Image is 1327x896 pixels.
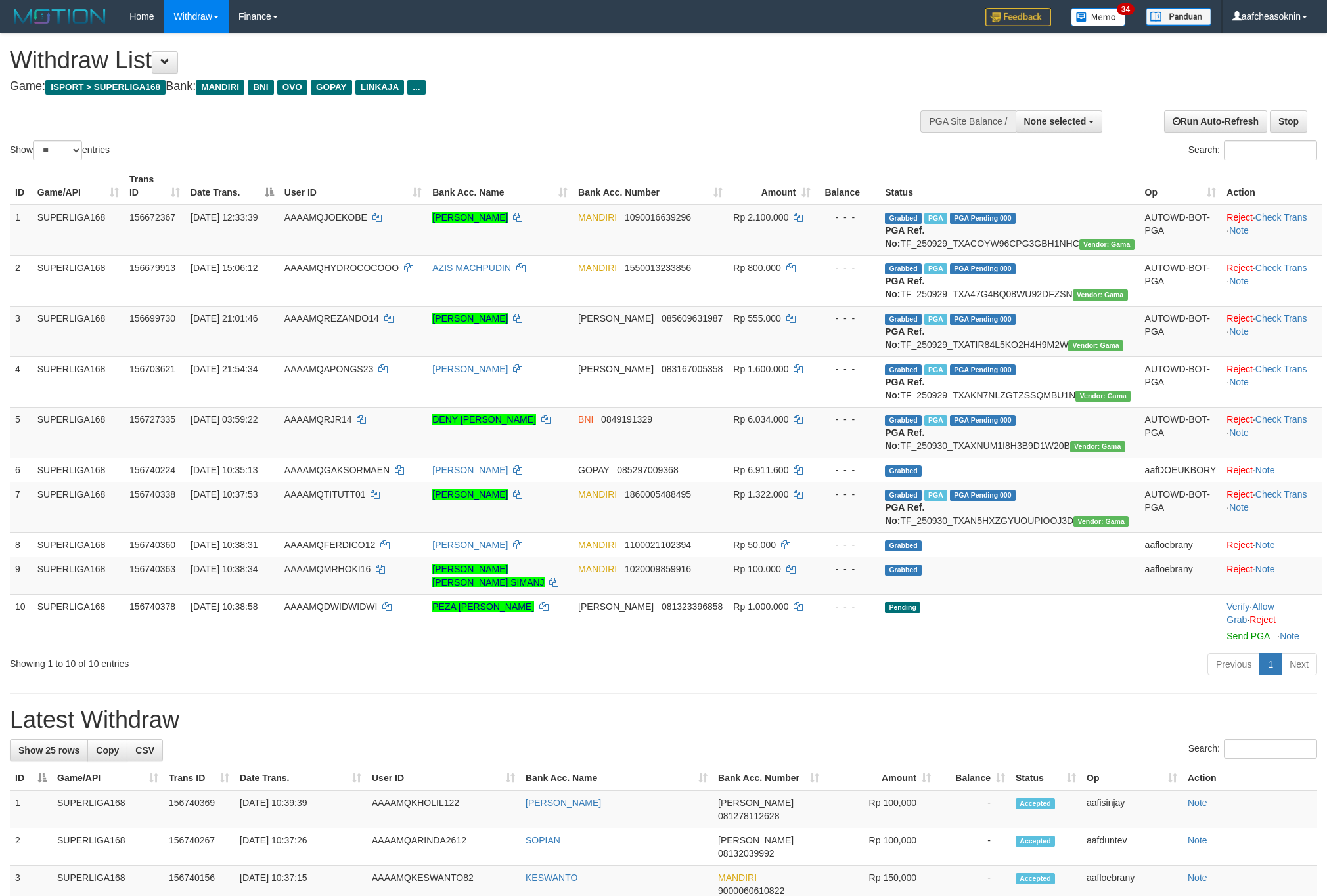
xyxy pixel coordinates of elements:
[235,766,367,790] th: Date Trans.: activate to sort column ascending
[407,80,425,95] span: ...
[1016,110,1103,133] button: None selected
[885,377,924,400] b: PGA Ref. No:
[885,465,922,477] span: Grabbed
[625,489,691,500] span: Copy 1860005488495 to clipboard
[1016,836,1055,847] span: Accepted
[129,564,175,574] span: 156740363
[1221,532,1322,557] td: ·
[1229,502,1249,513] a: Note
[185,167,279,205] th: Date Trans.: activate to sort column descending
[1259,653,1282,675] a: 1
[1140,205,1222,256] td: AUTOWD-BOT-PGA
[821,312,875,325] div: - - -
[96,745,119,756] span: Copy
[191,263,258,273] span: [DATE] 15:06:12
[880,407,1139,458] td: TF_250930_TXAXNUM1I8H3B9D1W20B
[1226,263,1253,273] a: Reject
[718,811,779,821] span: Copy 081278112628 to clipboard
[1081,790,1182,828] td: aafisinjay
[733,540,776,550] span: Rp 50.000
[885,540,922,551] span: Grabbed
[427,167,573,205] th: Bank Acc. Name: activate to sort column ascending
[164,790,235,828] td: 156740369
[10,766,52,790] th: ID: activate to sort column descending
[1140,532,1222,557] td: aafloebrany
[129,540,175,550] span: 156740360
[821,261,875,274] div: - - -
[1249,614,1276,625] a: Reject
[129,263,175,273] span: 156679913
[625,564,691,574] span: Copy 1020009859916 to clipboard
[950,364,1016,375] span: PGA Pending
[880,167,1139,205] th: Status
[18,745,79,756] span: Show 25 rows
[662,364,723,374] span: Copy 083167005358 to clipboard
[733,564,780,574] span: Rp 100.000
[235,790,367,828] td: [DATE] 10:39:39
[1221,557,1322,594] td: ·
[164,766,235,790] th: Trans ID: activate to sort column ascending
[191,489,258,500] span: [DATE] 10:37:53
[950,314,1016,325] span: PGA Pending
[284,313,379,324] span: AAAAMQREZANDO14
[191,564,258,574] span: [DATE] 10:38:34
[1221,458,1322,482] td: ·
[950,415,1016,426] span: PGA Pending
[713,766,824,790] th: Bank Acc. Number: activate to sort column ascending
[432,489,508,500] a: [PERSON_NAME]
[1182,766,1317,790] th: Action
[1075,391,1131,402] span: Vendor URL: https://trx31.1velocity.biz
[885,565,922,576] span: Grabbed
[1255,489,1307,500] a: Check Trans
[52,766,164,790] th: Game/API: activate to sort column ascending
[10,80,872,93] h4: Game: Bank:
[578,564,617,574] span: MANDIRI
[10,167,32,205] th: ID
[728,167,815,205] th: Amount: activate to sort column ascending
[1224,140,1317,160] input: Search:
[578,601,654,612] span: [PERSON_NAME]
[821,211,875,224] div: - - -
[52,828,164,866] td: SUPERLIGA168
[1226,540,1253,550] a: Reject
[1188,835,1207,845] a: Note
[52,790,164,828] td: SUPERLIGA168
[718,848,775,859] span: Copy 08132039992 to clipboard
[821,362,875,375] div: - - -
[1229,326,1249,337] a: Note
[129,465,175,475] span: 156740224
[601,414,652,425] span: Copy 0849191329 to clipboard
[1226,414,1253,425] a: Reject
[235,828,367,866] td: [DATE] 10:37:26
[733,263,780,273] span: Rp 800.000
[45,80,166,95] span: ISPORT > SUPERLIGA168
[885,427,924,451] b: PGA Ref. No:
[885,502,924,526] b: PGA Ref. No:
[1255,414,1307,425] a: Check Trans
[625,540,691,550] span: Copy 1100021102394 to clipboard
[284,564,371,574] span: AAAAMQMRHOKI16
[526,872,577,883] a: KESWANTO
[1255,540,1275,550] a: Note
[936,828,1010,866] td: -
[733,601,788,612] span: Rp 1.000.000
[1270,110,1307,133] a: Stop
[191,313,258,324] span: [DATE] 21:01:46
[10,482,32,532] td: 7
[284,540,375,550] span: AAAAMQFERDICO12
[191,364,258,374] span: [DATE] 21:54:34
[1255,263,1307,273] a: Check Trans
[32,458,124,482] td: SUPERLIGA168
[1226,465,1253,475] a: Reject
[880,306,1139,356] td: TF_250929_TXATIR84L5KO2H4H9M2W
[432,601,534,612] a: PEZA [PERSON_NAME]
[733,313,780,324] span: Rp 555.000
[950,490,1016,501] span: PGA Pending
[1010,766,1081,790] th: Status: activate to sort column ascending
[1226,364,1253,374] a: Reject
[578,540,617,550] span: MANDIRI
[885,326,924,350] b: PGA Ref. No:
[432,414,536,425] a: DENY [PERSON_NAME]
[1117,3,1135,15] span: 34
[924,314,947,325] span: Marked by aafchhiseyha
